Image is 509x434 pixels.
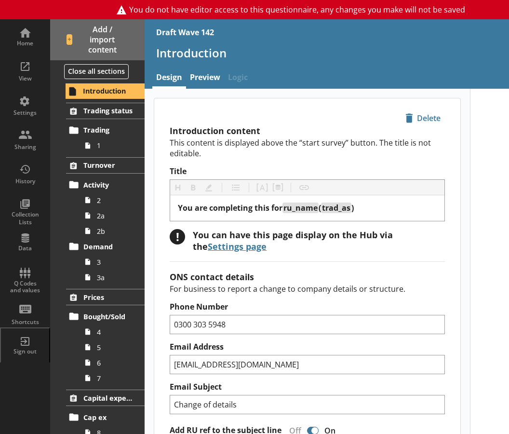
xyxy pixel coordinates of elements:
a: Preview [186,68,224,89]
div: Home [8,40,42,47]
a: Trading status [66,103,145,119]
a: 2a [81,208,145,223]
div: Collection Lists [8,211,42,226]
span: Demand [83,242,134,251]
li: Activity22a2b [70,177,145,239]
li: TurnoverActivity22a2bDemand33a [50,157,145,285]
label: Title [170,166,445,176]
span: Trading status [83,106,134,115]
span: Delete [402,110,444,126]
span: Add / import content [67,25,129,54]
button: Delete [401,110,445,126]
div: Data [8,244,42,252]
span: Logic [224,68,252,89]
div: Sharing [8,143,42,151]
label: Email Subject [170,382,445,392]
a: Demand [66,239,145,254]
p: For business to report a change to company details or structure. [170,284,445,294]
li: Bought/Sold4567 [70,309,145,386]
a: 6 [81,355,145,370]
a: Prices [66,289,145,305]
span: 2 [97,196,134,205]
a: 1 [81,138,145,153]
a: 2 [81,192,145,208]
div: History [8,177,42,185]
a: 5 [81,339,145,355]
p: This content is displayed above the “start survey” button. The title is not editable. [170,137,445,159]
a: Turnover [66,157,145,174]
span: 2a [97,211,134,220]
div: Shortcuts [8,318,42,326]
span: Capital expenditure [83,393,134,403]
span: 1 [97,141,134,150]
button: Add / import content [50,19,145,60]
a: 4 [81,324,145,339]
a: Design [152,68,186,89]
div: Settings [8,109,42,117]
div: Title [178,203,437,213]
span: You are completing this for [178,203,282,213]
div: Q Codes and values [8,280,42,294]
span: Prices [83,293,134,302]
span: 5 [97,343,134,352]
li: Trading statusTrading1 [50,103,145,153]
li: Trading1 [70,122,145,153]
a: Introduction [66,83,145,99]
span: 2b [97,227,134,236]
div: View [8,75,42,82]
a: 3 [81,254,145,270]
span: 3 [97,258,134,267]
span: ( [319,203,321,213]
span: ru_name [283,203,318,213]
h2: Introduction content [170,125,445,136]
div: Sign out [8,348,42,355]
li: PricesBought/Sold4567 [50,289,145,386]
a: Capital expenditure [66,390,145,406]
span: 4 [97,327,134,337]
span: 6 [97,358,134,367]
div: ! [170,229,185,244]
h2: ONS contact details [170,271,445,283]
a: 7 [81,370,145,386]
div: You can have this page display on the Hub via the [193,229,445,252]
label: Phone Number [170,302,445,312]
span: ) [351,203,354,213]
span: Trading [83,125,134,135]
div: Draft Wave 142 [156,27,214,38]
a: Settings page [208,241,267,252]
a: Cap ex [66,409,145,425]
span: 7 [97,374,134,383]
span: Bought/Sold [83,312,134,321]
a: Activity [66,177,145,192]
a: 3a [81,270,145,285]
button: Close all sections [64,64,129,79]
span: Turnover [83,161,134,170]
a: Trading [66,122,145,138]
span: Activity [83,180,134,190]
li: Demand33a [70,239,145,285]
a: 2b [81,223,145,239]
span: trad_as [322,203,350,213]
span: Cap ex [83,413,134,422]
label: Email Address [170,342,445,352]
span: Introduction [83,86,134,95]
a: Bought/Sold [66,309,145,324]
span: 3a [97,273,134,282]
